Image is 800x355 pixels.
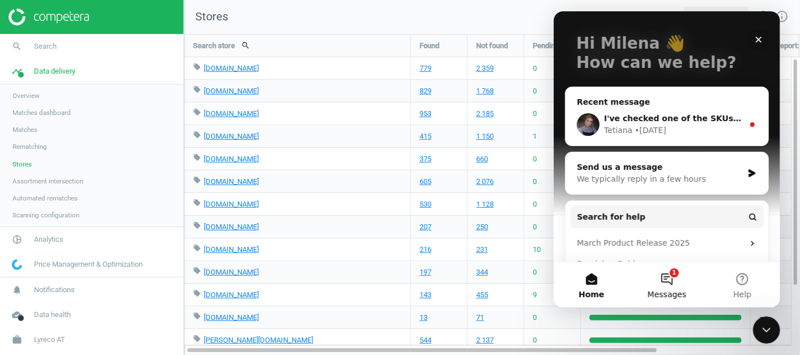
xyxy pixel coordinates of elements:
[533,245,541,255] span: 10
[533,335,537,345] span: 0
[476,199,494,209] a: 1 128
[533,199,537,209] span: 0
[533,86,537,96] span: 0
[204,64,259,72] a: [DOMAIN_NAME]
[420,109,431,119] a: 953
[193,244,201,252] i: local_offer
[23,200,92,212] span: Search for help
[420,313,427,323] a: 13
[775,10,789,23] i: info_outline
[6,229,28,250] i: pie_chart_outlined
[193,108,201,116] i: local_offer
[756,10,770,23] i: settings
[420,154,431,164] a: 375
[193,153,201,161] i: local_offer
[476,290,488,300] a: 455
[775,10,789,24] a: info_outline
[204,336,313,344] a: [PERSON_NAME][DOMAIN_NAME]
[34,259,143,270] span: Price Management & Optimization
[193,312,201,320] i: local_offer
[476,63,494,74] a: 2 359
[204,290,259,299] a: [DOMAIN_NAME]
[751,5,775,29] button: settings
[11,140,215,183] div: Send us a messageWe typically reply in a few hours
[193,63,201,71] i: local_offer
[12,194,78,203] span: Automated rematches
[34,66,75,76] span: Data delivery
[12,142,47,151] span: Rematching
[23,162,189,174] div: We typically reply in a few hours
[204,268,259,276] a: [DOMAIN_NAME]
[6,36,28,57] i: search
[420,177,431,187] a: 605
[476,313,484,323] a: 71
[193,85,201,93] i: local_offer
[184,9,228,25] span: Stores
[476,154,488,164] a: 660
[34,335,65,345] span: Lyreco AT
[204,313,259,322] a: [DOMAIN_NAME]
[34,310,71,320] span: Data health
[533,154,537,164] span: 0
[179,279,198,287] span: Help
[476,41,508,51] span: Not found
[16,242,210,263] div: Repricing Guide
[151,251,226,296] button: Help
[193,176,201,184] i: local_offer
[533,63,537,74] span: 0
[533,313,537,323] span: 0
[204,155,259,163] a: [DOMAIN_NAME]
[204,132,259,140] a: [DOMAIN_NAME]
[420,222,431,232] a: 207
[476,222,488,232] a: 250
[81,113,113,125] div: • [DATE]
[12,108,71,117] span: Matches dashboard
[204,177,259,186] a: [DOMAIN_NAME]
[23,150,189,162] div: Send us a message
[185,35,410,57] div: Search store
[420,267,431,277] a: 197
[34,41,57,52] span: Search
[420,63,431,74] a: 779
[195,18,215,39] div: Close
[23,226,190,238] div: March Product Release 2025
[12,177,83,186] span: Assortment intersection
[193,335,201,343] i: local_offer
[6,279,28,301] i: notifications
[23,247,190,259] div: Repricing Guide
[533,177,537,187] span: 0
[533,131,537,142] span: 1
[684,7,748,27] button: add_circle_outlineAdd new
[476,131,494,142] a: 1 150
[16,221,210,242] div: March Product Release 2025
[533,222,537,232] span: 0
[204,200,259,208] a: [DOMAIN_NAME]
[476,245,488,255] a: 231
[6,329,28,350] i: work
[420,335,431,345] a: 544
[16,194,210,217] button: Search for help
[476,109,494,119] a: 2 185
[8,8,89,25] img: ajHJNr6hYgQAAAAASUVORK5CYII=
[94,279,133,287] span: Messages
[476,86,494,96] a: 1 768
[533,290,537,300] span: 9
[12,160,32,169] span: Stores
[533,109,537,119] span: 0
[204,109,259,118] a: [DOMAIN_NAME]
[34,285,75,295] span: Notifications
[6,61,28,82] i: timeline
[420,86,431,96] a: 829
[12,91,40,100] span: Overview
[6,304,28,326] i: cloud_done
[476,335,494,345] a: 2 137
[476,177,494,187] a: 2 076
[420,245,431,255] a: 216
[12,259,22,270] img: wGWNvw8QSZomAAAAABJRU5ErkJggg==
